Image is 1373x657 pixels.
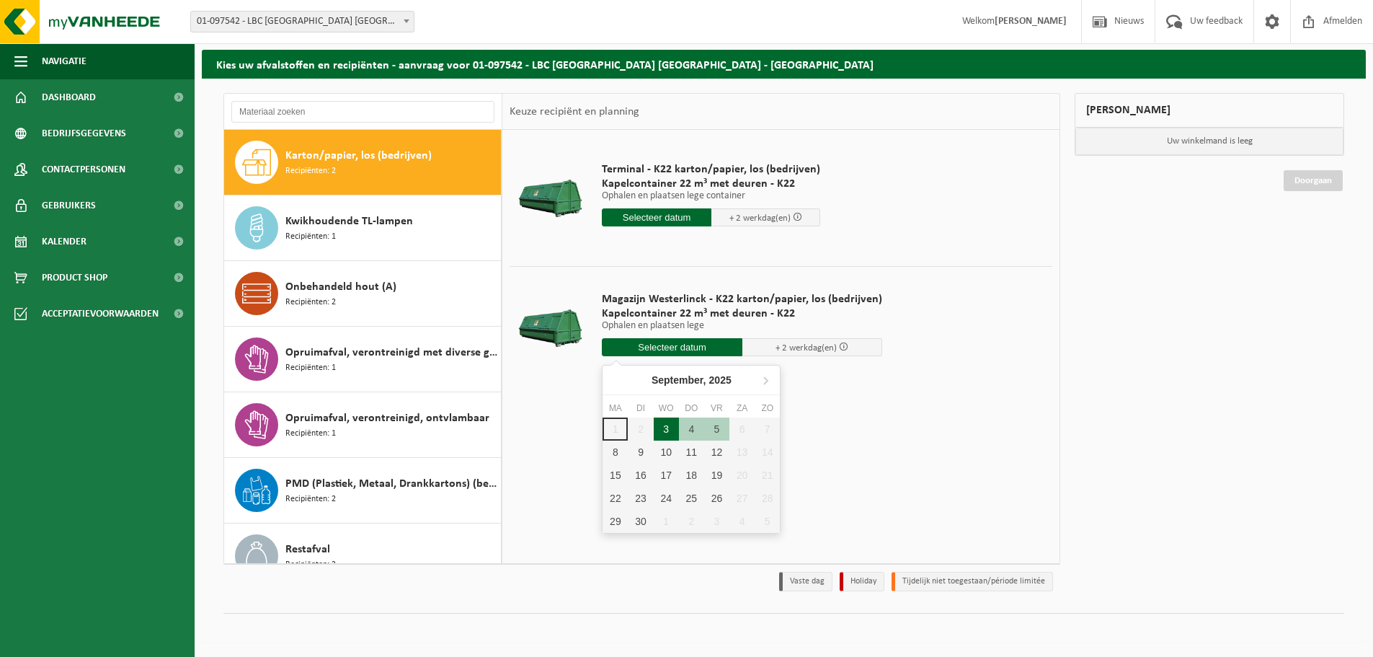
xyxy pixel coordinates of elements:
div: za [729,401,755,415]
span: Terminal - K22 karton/papier, los (bedrijven) [602,162,820,177]
span: Karton/papier, los (bedrijven) [285,147,432,164]
span: Kapelcontainer 22 m³ met deuren - K22 [602,307,882,321]
div: 25 [679,487,704,510]
button: Restafval Recipiënten: 3 [224,524,502,589]
div: 3 [704,510,729,533]
span: Recipiënten: 1 [285,230,336,244]
span: Recipiënten: 1 [285,427,336,441]
p: Ophalen en plaatsen lege container [602,191,820,201]
li: Tijdelijk niet toegestaan/période limitée [892,572,1053,591]
div: 24 [654,487,679,510]
div: zo [755,401,780,415]
button: PMD (Plastiek, Metaal, Drankkartons) (bedrijven) Recipiënten: 2 [224,458,502,524]
div: 9 [628,441,653,464]
div: 26 [704,487,729,510]
span: Onbehandeld hout (A) [285,278,396,296]
div: 19 [704,464,729,487]
input: Materiaal zoeken [231,101,494,123]
input: Selecteer datum [602,208,711,226]
span: Bedrijfsgegevens [42,115,126,151]
div: 4 [679,418,704,441]
span: Recipiënten: 2 [285,164,336,178]
span: + 2 werkdag(en) [729,213,791,223]
p: Ophalen en plaatsen lege [602,321,882,331]
div: Keuze recipiënt en planning [502,94,646,130]
i: 2025 [709,375,732,385]
span: Opruimafval, verontreinigd met diverse gevaarlijke afvalstoffen [285,344,497,361]
li: Holiday [840,572,884,591]
span: Kapelcontainer 22 m³ met deuren - K22 [602,177,820,191]
button: Kwikhoudende TL-lampen Recipiënten: 1 [224,195,502,261]
div: di [628,401,653,415]
button: Onbehandeld hout (A) Recipiënten: 2 [224,261,502,327]
span: Recipiënten: 2 [285,296,336,309]
div: 16 [628,464,653,487]
div: do [679,401,704,415]
a: Doorgaan [1284,170,1343,191]
div: 2 [679,510,704,533]
span: PMD (Plastiek, Metaal, Drankkartons) (bedrijven) [285,475,497,493]
span: 01-097542 - LBC ANTWERPEN NV - ANTWERPEN [191,12,414,32]
strong: [PERSON_NAME] [995,16,1067,27]
p: Uw winkelmand is leeg [1075,128,1343,155]
span: Gebruikers [42,188,96,224]
div: 22 [603,487,628,510]
div: 30 [628,510,653,533]
div: 23 [628,487,653,510]
button: Opruimafval, verontreinigd met diverse gevaarlijke afvalstoffen Recipiënten: 1 [224,327,502,392]
div: 29 [603,510,628,533]
div: 12 [704,441,729,464]
div: [PERSON_NAME] [1075,93,1344,128]
div: 17 [654,464,679,487]
span: Acceptatievoorwaarden [42,296,159,332]
div: 10 [654,441,679,464]
div: 8 [603,441,628,464]
span: Recipiënten: 3 [285,558,336,572]
button: Karton/papier, los (bedrijven) Recipiënten: 2 [224,130,502,195]
div: 11 [679,441,704,464]
div: 3 [654,418,679,441]
div: wo [654,401,679,415]
div: ma [603,401,628,415]
div: 1 [654,510,679,533]
div: 15 [603,464,628,487]
span: Recipiënten: 1 [285,361,336,375]
span: Contactpersonen [42,151,125,188]
span: Kwikhoudende TL-lampen [285,213,413,230]
span: + 2 werkdag(en) [776,343,837,353]
h2: Kies uw afvalstoffen en recipiënten - aanvraag voor 01-097542 - LBC [GEOGRAPHIC_DATA] [GEOGRAPHIC... [202,50,1366,78]
button: Opruimafval, verontreinigd, ontvlambaar Recipiënten: 1 [224,392,502,458]
span: 01-097542 - LBC ANTWERPEN NV - ANTWERPEN [190,11,414,32]
span: Restafval [285,541,330,558]
input: Selecteer datum [602,338,742,356]
span: Magazijn Westerlinck - K22 karton/papier, los (bedrijven) [602,292,882,307]
span: Product Shop [42,260,107,296]
span: Dashboard [42,79,96,115]
span: Opruimafval, verontreinigd, ontvlambaar [285,410,489,427]
span: Navigatie [42,43,86,79]
div: vr [704,401,729,415]
span: Kalender [42,224,86,260]
div: 5 [704,418,729,441]
span: Recipiënten: 2 [285,493,336,506]
li: Vaste dag [779,572,832,591]
div: September, [646,369,737,392]
div: 18 [679,464,704,487]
